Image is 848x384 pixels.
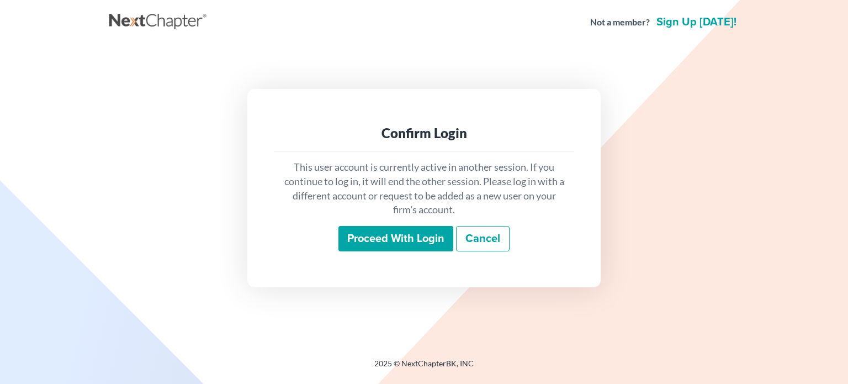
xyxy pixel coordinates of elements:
div: 2025 © NextChapterBK, INC [109,358,739,378]
div: Confirm Login [283,124,565,142]
input: Proceed with login [338,226,453,251]
strong: Not a member? [590,16,650,29]
p: This user account is currently active in another session. If you continue to log in, it will end ... [283,160,565,217]
a: Cancel [456,226,510,251]
a: Sign up [DATE]! [654,17,739,28]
